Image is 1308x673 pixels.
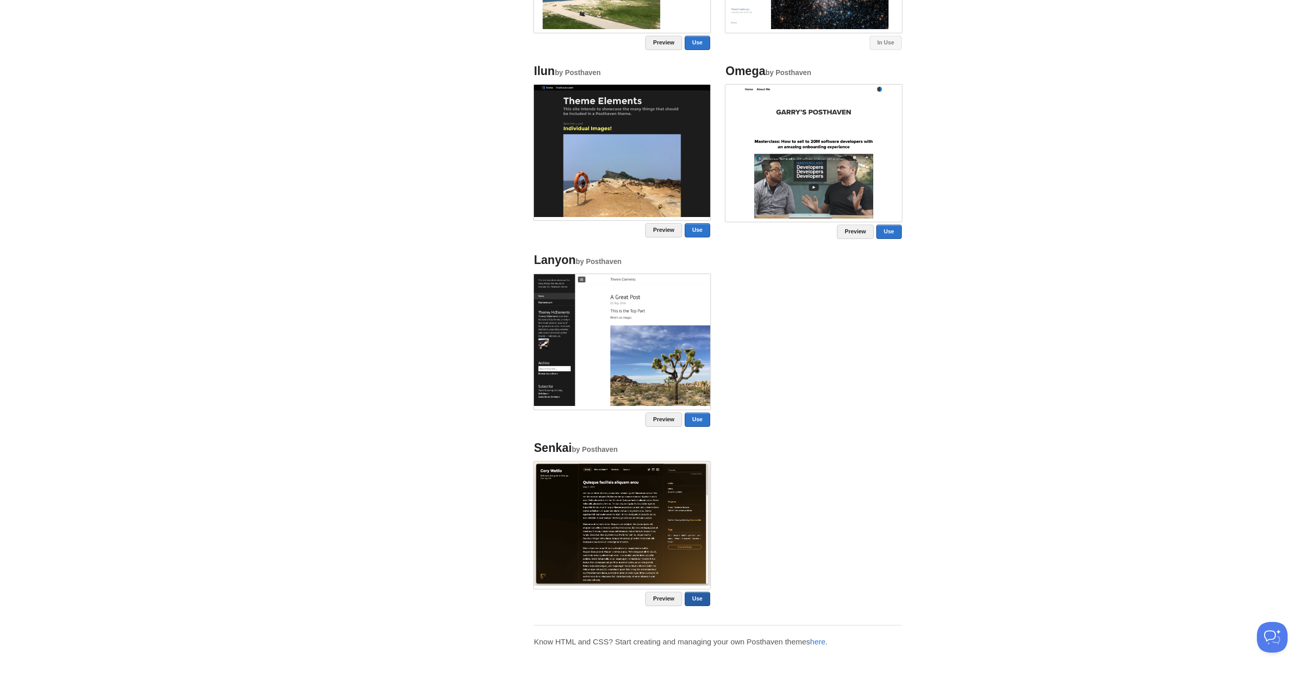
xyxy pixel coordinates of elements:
[534,462,710,585] img: Screenshot
[726,85,902,219] img: Screenshot
[837,225,874,239] a: Preview
[555,69,601,77] small: by Posthaven
[576,258,622,266] small: by Posthaven
[645,413,682,427] a: Preview
[876,225,902,239] a: Use
[534,274,710,406] img: Screenshot
[685,36,710,50] a: Use
[1257,622,1288,653] iframe: Help Scout Beacon - Open
[645,223,682,237] a: Preview
[810,637,826,646] a: here
[645,592,682,606] a: Preview
[572,446,618,453] small: by Posthaven
[534,65,710,78] h4: Ilun
[685,592,710,606] a: Use
[645,36,682,50] a: Preview
[870,36,902,50] a: In Use
[534,85,710,217] img: Screenshot
[534,636,902,647] p: Know HTML and CSS? Start creating and managing your own Posthaven themes .
[534,442,710,454] h4: Senkai
[685,223,710,237] a: Use
[765,69,811,77] small: by Posthaven
[534,254,710,267] h4: Lanyon
[685,413,710,427] a: Use
[726,65,902,78] h4: Omega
